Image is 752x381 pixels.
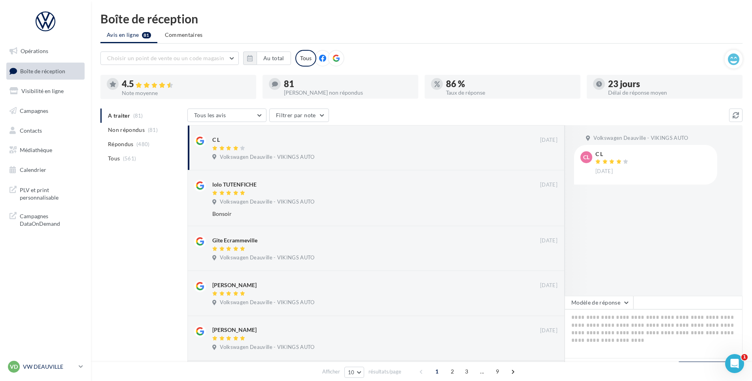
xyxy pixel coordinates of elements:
span: Contacts [20,127,42,133]
a: Calendrier [5,162,86,178]
div: C L [595,151,630,157]
span: Visibilité en ligne [21,88,64,94]
div: 81 [284,80,412,88]
span: Campagnes DataOnDemand [20,211,81,228]
span: 2 [446,365,459,378]
span: Volkswagen Deauville - VIKINGS AUTO [220,254,314,261]
button: 10 [344,367,365,378]
span: (480) [136,141,150,147]
span: CL [583,153,590,161]
div: 86 % [446,80,574,88]
a: Contacts [5,122,86,139]
button: Modèle de réponse [565,296,633,309]
div: Délai de réponse moyen [608,90,736,95]
span: [DATE] [540,327,557,334]
div: Tous [295,50,316,67]
span: Répondus [108,140,134,148]
span: 3 [460,365,473,378]
span: [DATE] [540,181,557,189]
span: Volkswagen Deauville - VIKINGS AUTO [220,344,314,351]
div: [PERSON_NAME] [212,281,257,289]
a: Campagnes [5,103,86,119]
a: Opérations [5,43,86,59]
span: Tous les avis [194,112,226,118]
div: [PERSON_NAME] [212,326,257,334]
button: Au total [257,51,291,65]
span: [DATE] [540,137,557,144]
span: ... [476,365,488,378]
div: [PERSON_NAME] non répondus [284,90,412,95]
span: (561) [123,155,136,162]
div: 4.5 [122,80,250,89]
span: VD [10,363,18,371]
button: Filtrer par note [269,109,329,122]
span: Choisir un point de vente ou un code magasin [107,55,224,61]
span: Médiathèque [20,147,52,153]
a: Visibilité en ligne [5,83,86,99]
span: PLV et print personnalisable [20,185,81,202]
p: VW DEAUVILLE [23,363,76,371]
span: [DATE] [540,282,557,289]
div: C L [212,136,220,144]
span: Opérations [21,48,48,54]
div: lolo TUTENFICHE [212,181,257,189]
button: Au total [243,51,291,65]
span: Afficher [322,368,340,375]
span: Volkswagen Deauville - VIKINGS AUTO [220,154,314,161]
span: [DATE] [540,237,557,244]
span: 10 [348,369,355,375]
span: Calendrier [20,166,46,173]
div: Boîte de réception [100,13,743,25]
span: 1 [741,354,748,360]
a: VD VW DEAUVILLE [6,359,85,374]
div: Gite Ecrammeville [212,236,257,244]
span: Boîte de réception [20,67,65,74]
span: Tous [108,154,120,162]
span: [DATE] [595,168,613,175]
button: Choisir un point de vente ou un code magasin [100,51,239,65]
span: Volkswagen Deauville - VIKINGS AUTO [220,299,314,306]
iframe: Intercom live chat [725,354,744,373]
span: Campagnes [20,107,48,114]
span: résultats/page [368,368,401,375]
button: Tous les avis [187,109,266,122]
a: Boîte de réception [5,63,86,80]
div: Taux de réponse [446,90,574,95]
span: Volkswagen Deauville - VIKINGS AUTO [593,135,688,142]
a: PLV et print personnalisable [5,181,86,205]
span: 1 [431,365,443,378]
div: 23 jours [608,80,736,88]
span: (81) [148,127,158,133]
div: Bonsoir [212,210,506,218]
a: Médiathèque [5,142,86,158]
span: 9 [491,365,504,378]
span: Volkswagen Deauville - VIKINGS AUTO [220,198,314,206]
a: Campagnes DataOnDemand [5,208,86,231]
span: Non répondus [108,126,145,134]
div: Note moyenne [122,90,250,96]
span: Commentaires [165,31,203,38]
